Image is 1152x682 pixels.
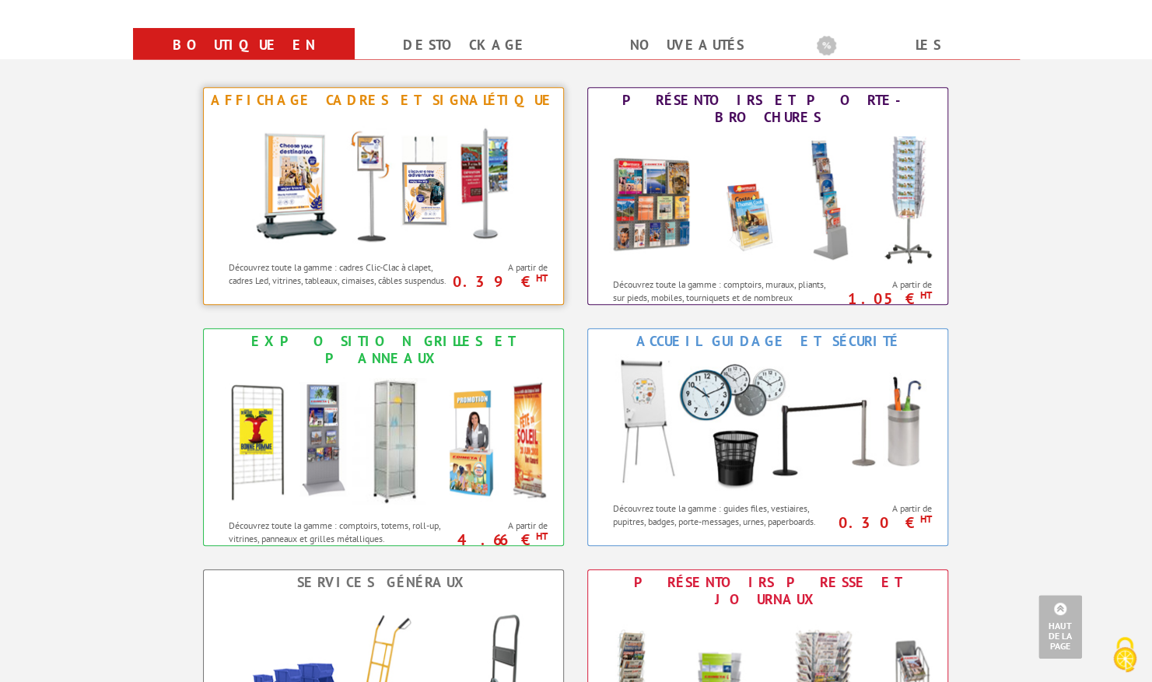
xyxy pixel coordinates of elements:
[595,31,779,59] a: nouveautés
[240,113,527,253] img: Affichage Cadres et Signalétique
[208,92,559,109] div: Affichage Cadres et Signalétique
[1038,595,1082,659] a: Haut de la page
[152,31,336,87] a: Boutique en ligne
[592,574,944,608] div: Présentoirs Presse et Journaux
[208,333,559,367] div: Exposition Grilles et Panneaux
[535,271,547,285] sup: HT
[592,92,944,126] div: Présentoirs et Porte-brochures
[229,261,450,287] p: Découvrez toute la gamme : cadres Clic-Clac à clapet, cadres Led, vitrines, tableaux, cimaises, c...
[587,87,948,305] a: Présentoirs et Porte-brochures Présentoirs et Porte-brochures Découvrez toute la gamme : comptoir...
[212,371,555,511] img: Exposition Grilles et Panneaux
[613,278,835,317] p: Découvrez toute la gamme : comptoirs, muraux, pliants, sur pieds, mobiles, tourniquets et de nomb...
[817,31,1011,62] b: Les promotions
[208,574,559,591] div: Services Généraux
[1098,629,1152,682] button: Cookies (fenêtre modale)
[919,512,931,526] sup: HT
[839,502,932,515] span: A partir de
[592,333,944,350] div: Accueil Guidage et Sécurité
[203,328,564,546] a: Exposition Grilles et Panneaux Exposition Grilles et Panneaux Découvrez toute la gamme : comptoir...
[455,261,548,274] span: A partir de
[597,354,939,494] img: Accueil Guidage et Sécurité
[455,519,548,532] span: A partir de
[597,130,939,270] img: Présentoirs et Porte-brochures
[535,530,547,543] sup: HT
[447,277,548,286] p: 0.39 €
[919,289,931,302] sup: HT
[832,518,932,527] p: 0.30 €
[1105,635,1144,674] img: Cookies (fenêtre modale)
[373,31,558,59] a: Destockage
[587,328,948,546] a: Accueil Guidage et Sécurité Accueil Guidage et Sécurité Découvrez toute la gamme : guides files, ...
[613,502,835,528] p: Découvrez toute la gamme : guides files, vestiaires, pupitres, badges, porte-messages, urnes, pap...
[832,294,932,303] p: 1.05 €
[817,31,1001,87] a: Les promotions
[839,278,932,291] span: A partir de
[229,519,450,545] p: Découvrez toute la gamme : comptoirs, totems, roll-up, vitrines, panneaux et grilles métalliques.
[447,535,548,544] p: 4.66 €
[203,87,564,305] a: Affichage Cadres et Signalétique Affichage Cadres et Signalétique Découvrez toute la gamme : cadr...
